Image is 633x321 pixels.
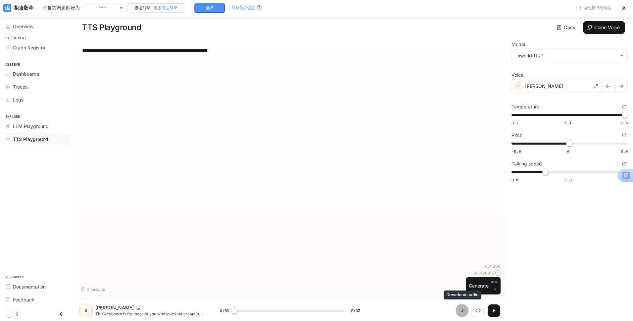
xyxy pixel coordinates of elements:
p: CTRL + [491,280,498,288]
a: Docs [556,21,578,34]
p: $ 0.000315 [473,270,494,276]
p: Model [511,42,525,47]
a: TTS Playground [3,133,71,145]
a: Traces [3,81,71,93]
p: Temperature [511,104,539,109]
h1: TTS Playground [82,21,141,34]
button: Shortcuts [79,284,108,294]
a: Graph Registry [3,42,71,53]
span: 0:00 [220,307,229,314]
button: Reset to default [620,132,628,139]
button: Reset to default [620,160,628,167]
span: 1.0 [565,177,572,183]
span: 0:03 [351,307,360,314]
button: Reset to default [620,103,628,110]
span: Documentation [13,283,46,290]
a: Logs [3,94,71,105]
p: This keyboard is for those of you who love that creaming sound! [95,311,204,317]
span: Overview [13,23,33,30]
p: [PERSON_NAME] [525,83,563,90]
button: Clone Voice [583,21,625,34]
p: 63 / 1000 [485,263,501,269]
p: Voice [511,73,523,77]
p: Talking speed [511,161,542,166]
button: Download audio [456,304,469,317]
a: Documentation [3,281,71,292]
span: TTS Playground [13,136,48,143]
a: Feedback [3,294,71,305]
a: Overview [3,21,71,32]
div: Download audio [444,290,481,299]
span: 5.0 [621,149,628,154]
span: Dark mode toggle [6,310,13,317]
span: 1.5 [621,120,628,126]
button: GenerateCTRL +⏎ [466,277,501,294]
button: Copy Voice ID [134,306,143,310]
span: Feedback [13,296,34,303]
span: LLM Playground [13,123,49,130]
div: inworld-tts-1 [516,52,617,59]
p: ⏎ [491,280,498,292]
div: E [81,305,91,316]
span: 0 [567,149,569,154]
div: inworld-tts-1 [512,49,627,62]
span: Traces [13,83,27,90]
span: 0.7 [511,120,518,126]
span: Graph Registry [13,44,45,51]
a: Dashboards [3,68,71,80]
span: -5.0 [511,149,521,154]
span: Dashboards [13,70,39,77]
p: Pitch [511,133,522,138]
span: 0.5 [511,177,518,183]
button: Inspect [471,304,485,317]
a: LLM Playground [3,120,71,132]
span: 1.1 [565,120,572,126]
button: Close drawer [54,307,69,321]
p: [PERSON_NAME] [95,304,134,311]
span: Logs [13,96,24,103]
